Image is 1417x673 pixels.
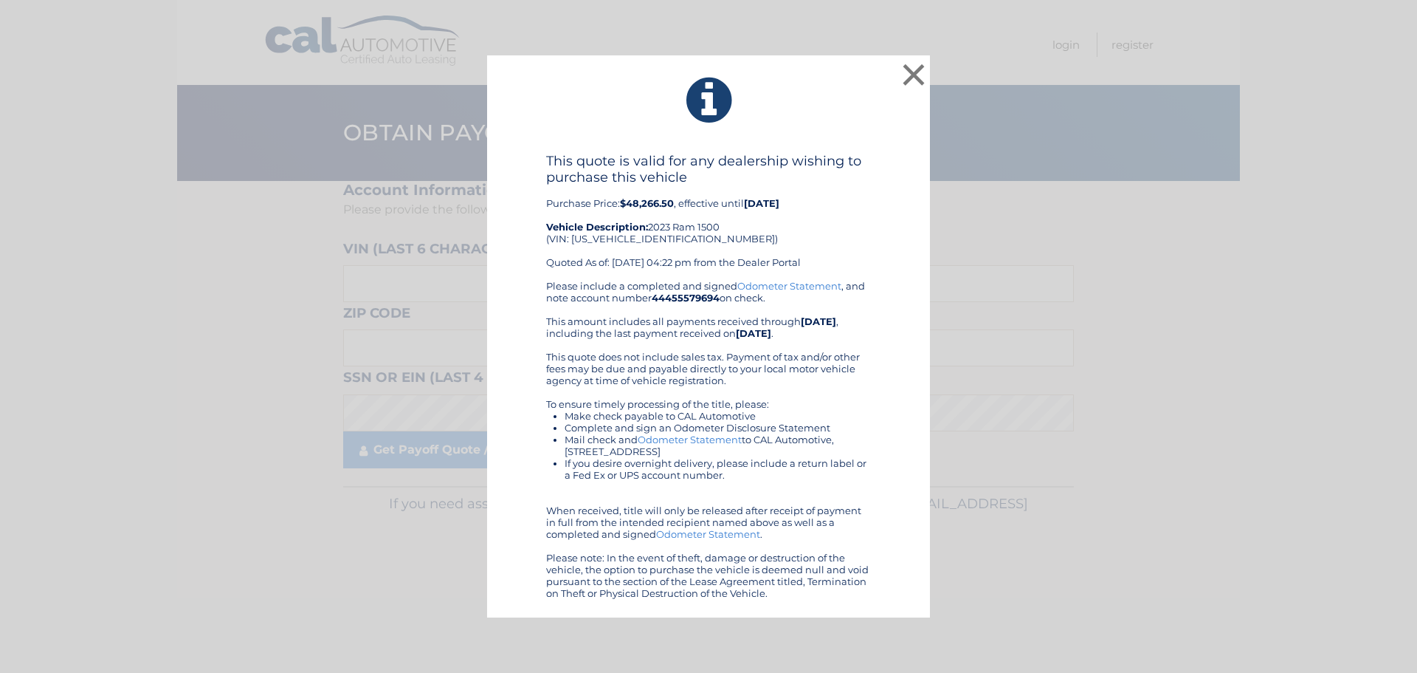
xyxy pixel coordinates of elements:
[638,434,742,445] a: Odometer Statement
[801,315,836,327] b: [DATE]
[744,197,779,209] b: [DATE]
[656,528,760,540] a: Odometer Statement
[652,292,720,304] b: 44455579694
[565,457,871,481] li: If you desire overnight delivery, please include a return label or a Fed Ex or UPS account number.
[546,221,648,233] strong: Vehicle Description:
[546,280,871,599] div: Please include a completed and signed , and note account number on check. This amount includes al...
[736,327,771,339] b: [DATE]
[565,422,871,434] li: Complete and sign an Odometer Disclosure Statement
[565,434,871,457] li: Mail check and to CAL Automotive, [STREET_ADDRESS]
[546,153,871,185] h4: This quote is valid for any dealership wishing to purchase this vehicle
[565,410,871,422] li: Make check payable to CAL Automotive
[899,60,928,89] button: ×
[737,280,841,292] a: Odometer Statement
[546,153,871,280] div: Purchase Price: , effective until 2023 Ram 1500 (VIN: [US_VEHICLE_IDENTIFICATION_NUMBER]) Quoted ...
[620,197,674,209] b: $48,266.50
